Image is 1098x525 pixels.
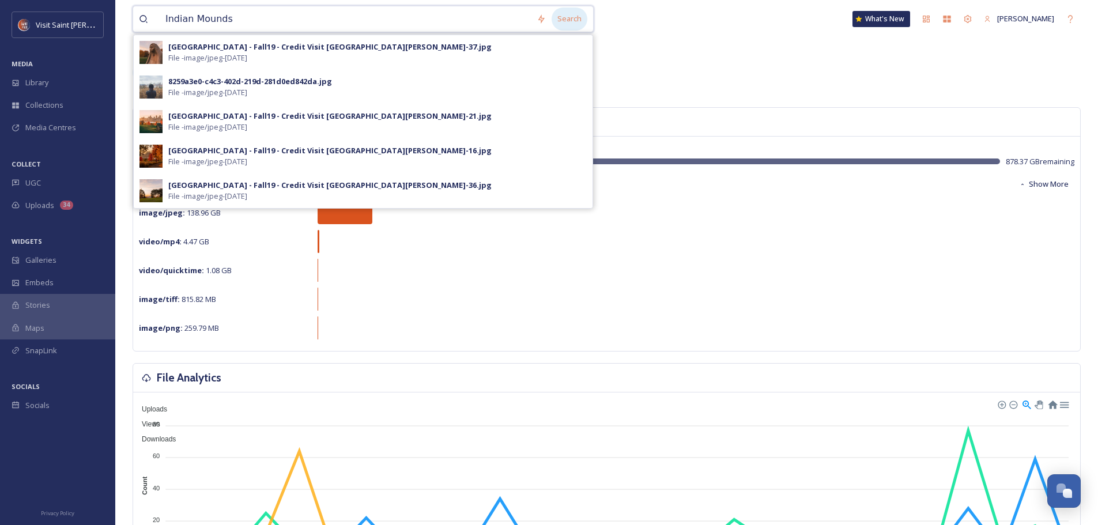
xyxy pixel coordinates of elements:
tspan: 20 [153,516,160,523]
span: Collections [25,100,63,111]
a: [PERSON_NAME] [978,7,1060,30]
span: SOCIALS [12,382,40,391]
span: Media Centres [25,122,76,133]
tspan: 40 [153,484,160,491]
div: [GEOGRAPHIC_DATA] - Fall19 - Credit Visit [GEOGRAPHIC_DATA][PERSON_NAME]-36.jpg [168,180,492,191]
button: Open Chat [1047,474,1081,508]
text: Count [141,477,148,495]
span: File - image/jpeg - [DATE] [168,156,247,167]
span: Socials [25,400,50,411]
span: Embeds [25,277,54,288]
input: Search your library [160,6,531,32]
div: Zoom In [997,400,1005,408]
div: Menu [1059,399,1069,409]
span: 815.82 MB [139,294,216,304]
img: a1d1d5b7-f6ad-44b6-aa18-da3174ec6515.jpg [139,145,163,168]
strong: video/quicktime : [139,265,204,275]
span: 1.08 GB [139,265,232,275]
span: [PERSON_NAME] [997,13,1054,24]
div: Search [552,7,587,30]
div: Selection Zoom [1021,399,1031,409]
div: [GEOGRAPHIC_DATA] - Fall19 - Credit Visit [GEOGRAPHIC_DATA][PERSON_NAME]-21.jpg [168,111,492,122]
span: Stories [25,300,50,311]
span: 878.37 GB remaining [1006,156,1074,167]
div: 8259a3e0-c4c3-402d-219d-281d0ed842da.jpg [168,76,332,87]
img: Visit%20Saint%20Paul%20Updated%20Profile%20Image.jpg [18,19,30,31]
span: Downloads [133,435,176,443]
span: MEDIA [12,59,33,68]
img: d419bc10-1b13-4b5c-b049-0331abbeb1f9.jpg [139,41,163,64]
img: c464ee2a-0eba-4263-8e0c-2da83d1ea8ed.jpg [139,75,163,99]
span: Visit Saint [PERSON_NAME] [36,19,128,30]
tspan: 60 [153,452,160,459]
span: Uploads [25,200,54,211]
div: Panning [1035,401,1042,407]
a: What's New [852,11,910,27]
span: Views [133,420,160,428]
span: 259.79 MB [139,323,219,333]
span: File - image/jpeg - [DATE] [168,122,247,133]
div: [GEOGRAPHIC_DATA] - Fall19 - Credit Visit [GEOGRAPHIC_DATA][PERSON_NAME]-16.jpg [168,145,492,156]
span: 4.47 GB [139,236,209,247]
tspan: 80 [153,421,160,428]
img: c9874fd3-a527-4e77-a621-c180f4b4cf21.jpg [139,179,163,202]
span: Maps [25,323,44,334]
strong: image/png : [139,323,183,333]
span: WIDGETS [12,237,42,245]
span: UGC [25,177,41,188]
span: Galleries [25,255,56,266]
img: 7f556abf-c2b8-4776-97c8-db6c69c2ad0d.jpg [139,110,163,133]
span: File - image/jpeg - [DATE] [168,191,247,202]
span: Uploads [133,405,167,413]
div: 34 [60,201,73,210]
span: Library [25,77,48,88]
span: COLLECT [12,160,41,168]
div: [GEOGRAPHIC_DATA] - Fall19 - Credit Visit [GEOGRAPHIC_DATA][PERSON_NAME]-37.jpg [168,41,492,52]
strong: image/tiff : [139,294,180,304]
div: Reset Zoom [1047,399,1057,409]
strong: image/jpeg : [139,207,185,218]
a: Privacy Policy [41,505,74,519]
div: Zoom Out [1009,400,1017,408]
span: File - image/jpeg - [DATE] [168,87,247,98]
h3: File Analytics [157,369,221,386]
span: Privacy Policy [41,509,74,517]
strong: video/mp4 : [139,236,182,247]
button: Show More [1013,173,1074,195]
span: SnapLink [25,345,57,356]
span: 138.96 GB [139,207,221,218]
span: File - image/jpeg - [DATE] [168,52,247,63]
